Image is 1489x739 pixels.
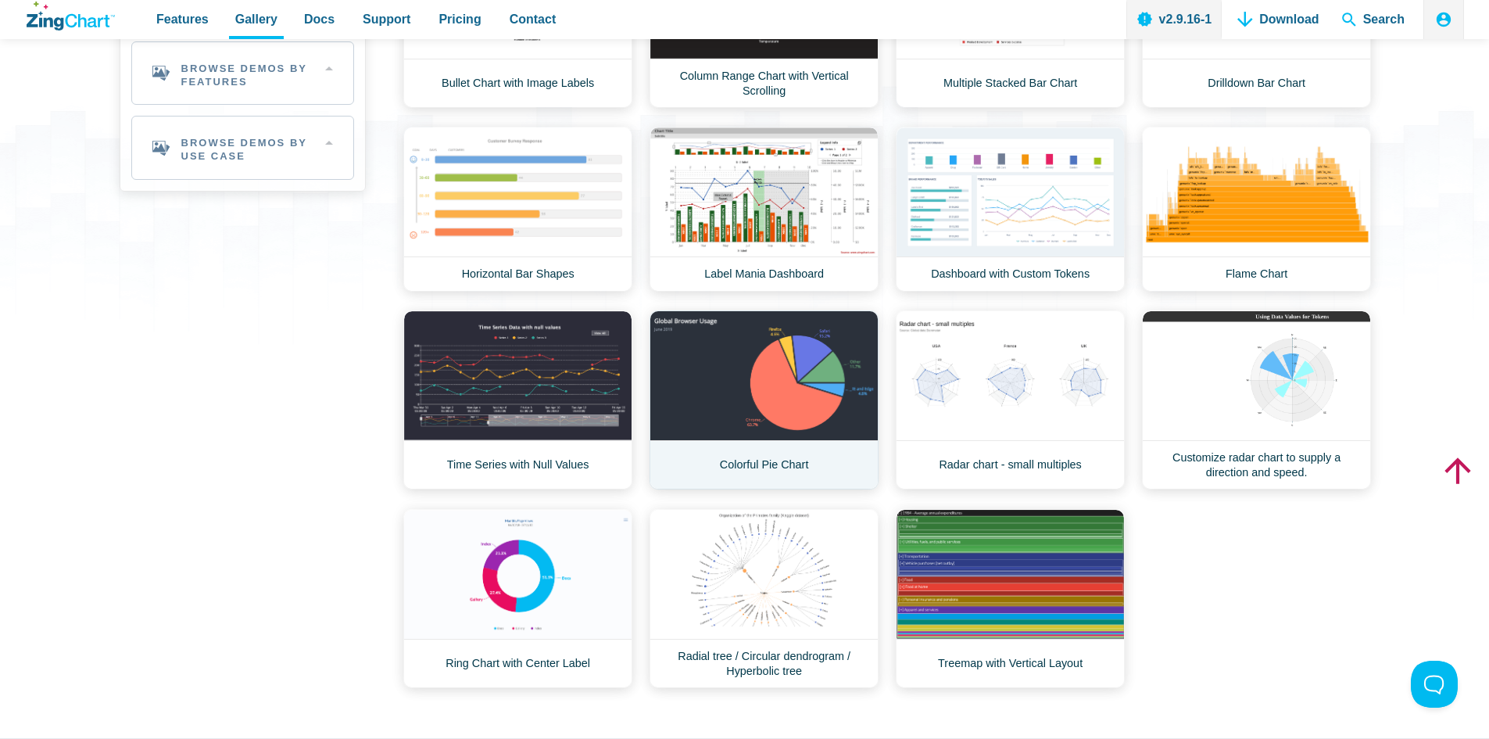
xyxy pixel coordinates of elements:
a: ZingChart Logo. Click to return to the homepage [27,2,115,30]
a: Colorful Pie Chart [650,310,879,490]
a: Dashboard with Custom Tokens [896,127,1125,292]
span: Support [363,9,410,30]
a: Flame Chart [1142,127,1371,292]
iframe: Toggle Customer Support [1411,661,1458,708]
span: Pricing [438,9,481,30]
span: Contact [510,9,557,30]
a: Time Series with Null Values [403,310,632,490]
span: Features [156,9,209,30]
a: Treemap with Vertical Layout [896,509,1125,688]
h2: Browse Demos By Use Case [132,117,353,179]
a: Radar chart - small multiples [896,310,1125,490]
a: Horizontal Bar Shapes [403,127,632,292]
span: Gallery [235,9,277,30]
a: Label Mania Dashboard [650,127,879,292]
a: Customize radar chart to supply a direction and speed. [1142,310,1371,490]
a: Ring Chart with Center Label [403,509,632,688]
h2: Browse Demos By Features [132,42,353,105]
a: Radial tree / Circular dendrogram / Hyperbolic tree [650,509,879,688]
span: Docs [304,9,335,30]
